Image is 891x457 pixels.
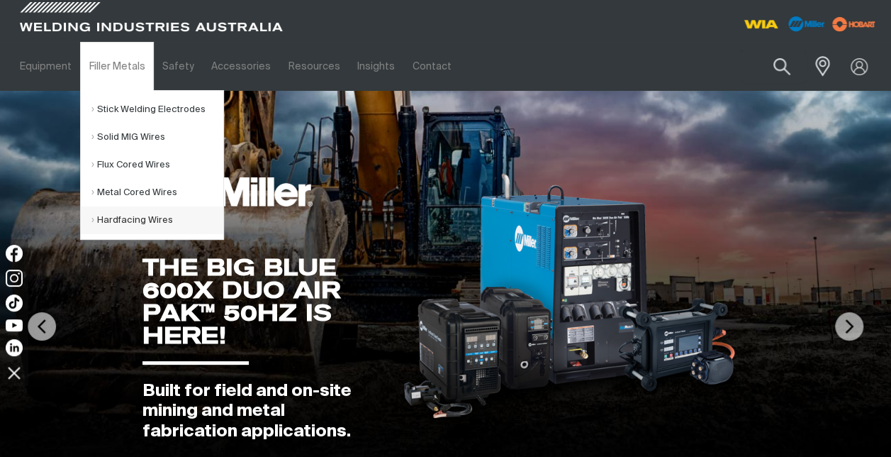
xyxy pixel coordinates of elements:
[740,50,806,83] input: Product name or item number...
[6,294,23,312] img: TikTok
[28,312,56,341] img: PrevArrow
[828,13,880,35] img: miller
[80,90,224,240] ul: Filler Metals Submenu
[6,270,23,287] img: Instagram
[280,42,349,91] a: Resources
[403,42,459,91] a: Contact
[203,42,279,91] a: Accessories
[91,207,223,234] a: Hardfacing Wires
[758,50,806,83] button: Search products
[154,42,203,91] a: Safety
[142,381,380,442] div: Built for field and on-site mining and metal fabrication applications.
[142,256,380,347] div: THE BIG BLUE 600X DUO AIR PAK™ 50HZ IS HERE!
[6,319,23,331] img: YouTube
[835,312,863,341] img: NextArrow
[80,42,153,91] a: Filler Metals
[6,339,23,356] img: LinkedIn
[349,42,403,91] a: Insights
[2,360,26,385] img: hide socials
[91,151,223,179] a: Flux Cored Wires
[91,123,223,151] a: Solid MIG Wires
[11,42,663,91] nav: Main
[11,42,80,91] a: Equipment
[91,96,223,123] a: Stick Welding Electrodes
[91,179,223,207] a: Metal Cored Wires
[6,245,23,262] img: Facebook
